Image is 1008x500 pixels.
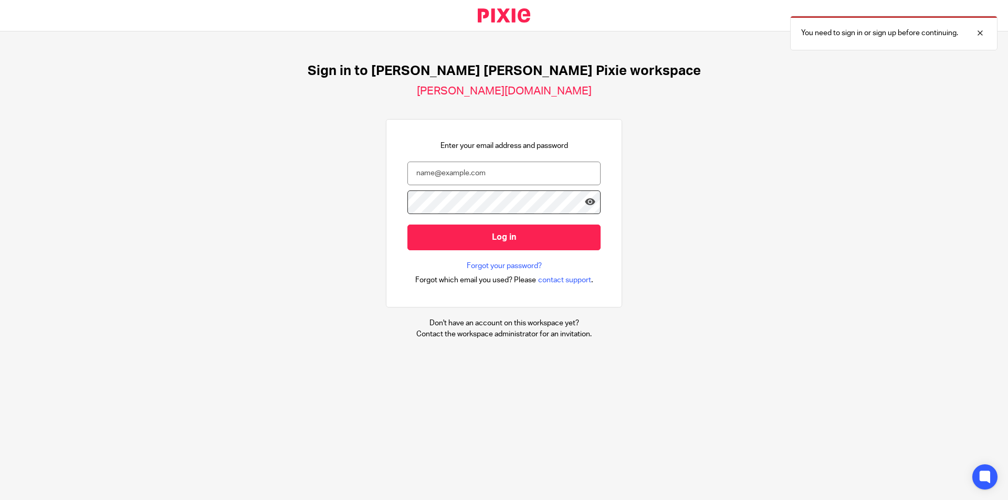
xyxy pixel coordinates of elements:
[416,329,592,339] p: Contact the workspace administrator for an invitation.
[415,274,593,286] div: .
[440,141,568,151] p: Enter your email address and password
[308,63,701,79] h1: Sign in to [PERSON_NAME] [PERSON_NAME] Pixie workspace
[407,162,601,185] input: name@example.com
[467,261,542,271] a: Forgot your password?
[538,275,591,285] span: contact support
[416,318,592,328] p: Don't have an account on this workspace yet?
[407,225,601,250] input: Log in
[415,275,536,285] span: Forgot which email you used? Please
[417,84,592,98] h2: [PERSON_NAME][DOMAIN_NAME]
[801,28,958,38] p: You need to sign in or sign up before continuing.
